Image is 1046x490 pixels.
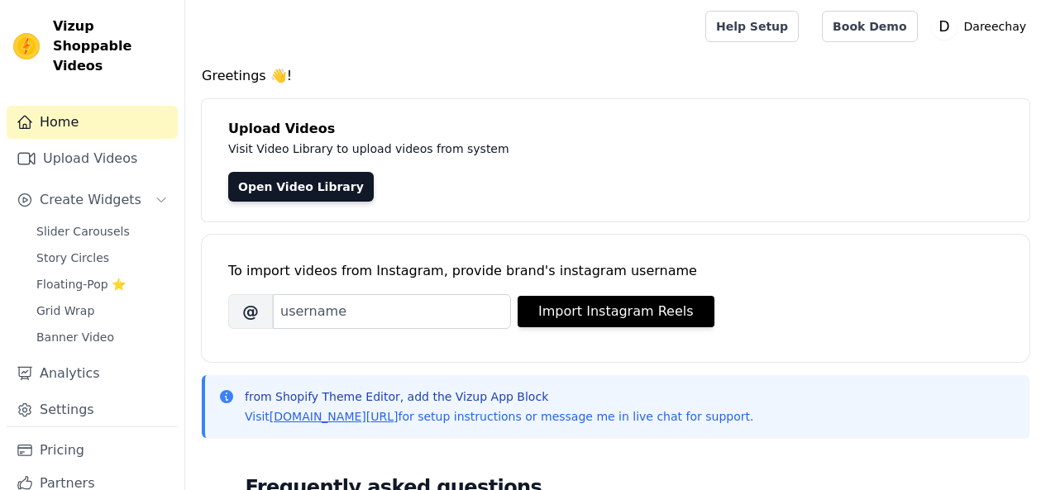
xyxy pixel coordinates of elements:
[518,296,714,327] button: Import Instagram Reels
[245,388,753,405] p: from Shopify Theme Editor, add the Vizup App Block
[26,220,178,243] a: Slider Carousels
[228,261,1003,281] div: To import videos from Instagram, provide brand's instagram username
[245,408,753,425] p: Visit for setup instructions or message me in live chat for support.
[228,172,374,202] a: Open Video Library
[705,11,799,42] a: Help Setup
[36,223,130,240] span: Slider Carousels
[822,11,917,42] a: Book Demo
[36,329,114,345] span: Banner Video
[7,393,178,426] a: Settings
[939,18,949,35] text: D
[7,142,178,175] a: Upload Videos
[273,294,511,329] input: username
[36,302,94,319] span: Grid Wrap
[7,434,178,467] a: Pricing
[958,12,1033,41] p: Dareechay
[53,17,171,76] span: Vizup Shoppable Videos
[202,66,1029,86] h4: Greetings 👋!
[931,12,1033,41] button: D Dareechay
[26,299,178,322] a: Grid Wrap
[26,273,178,296] a: Floating-Pop ⭐
[228,119,1003,139] h4: Upload Videos
[26,246,178,269] a: Story Circles
[26,326,178,349] a: Banner Video
[40,190,141,210] span: Create Widgets
[13,33,40,59] img: Vizup
[228,139,969,159] p: Visit Video Library to upload videos from system
[7,106,178,139] a: Home
[36,276,126,293] span: Floating-Pop ⭐
[7,357,178,390] a: Analytics
[7,183,178,216] button: Create Widgets
[270,410,399,423] a: [DOMAIN_NAME][URL]
[36,250,109,266] span: Story Circles
[228,294,273,329] span: @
